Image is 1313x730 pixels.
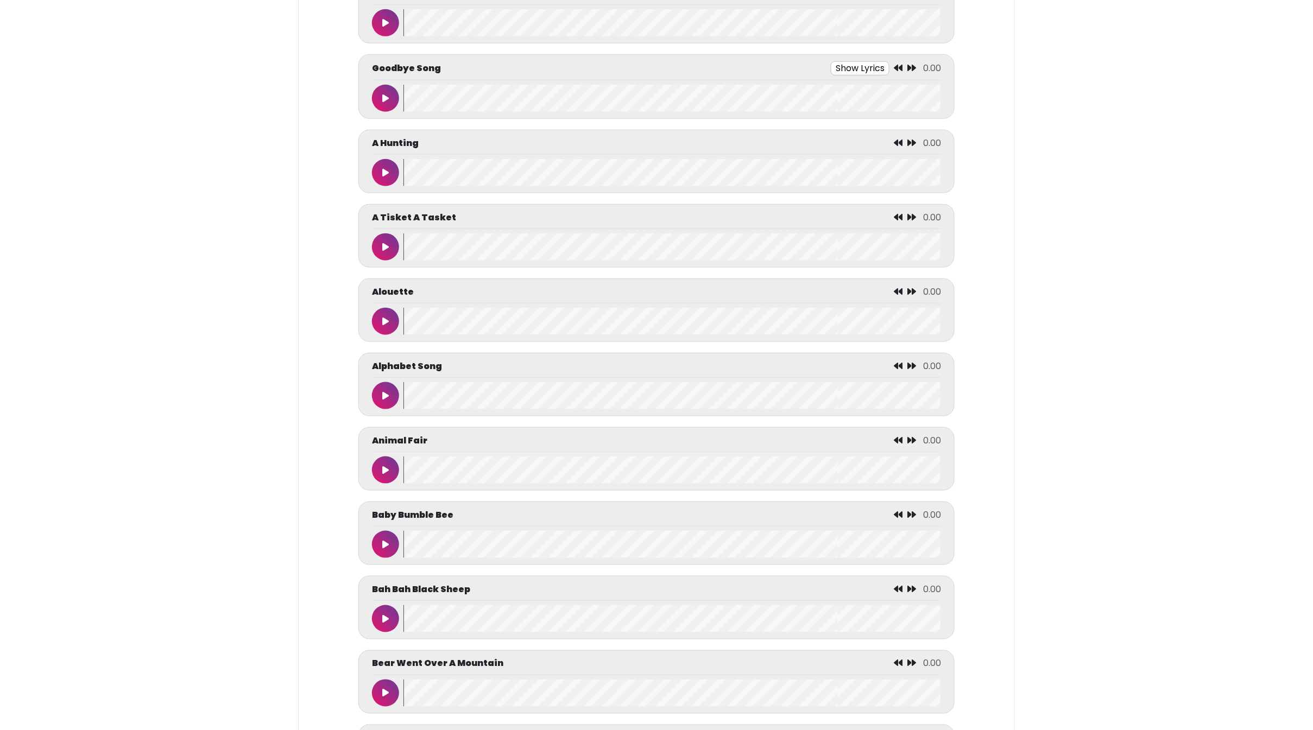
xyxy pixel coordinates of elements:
[923,360,941,372] span: 0.00
[923,285,941,298] span: 0.00
[372,62,441,75] p: Goodbye Song
[923,137,941,149] span: 0.00
[372,434,427,447] p: Animal Fair
[372,137,419,150] p: A Hunting
[372,211,456,224] p: A Tisket A Tasket
[923,583,941,595] span: 0.00
[923,657,941,670] span: 0.00
[923,509,941,521] span: 0.00
[372,285,414,299] p: Alouette
[372,509,453,522] p: Baby Bumble Bee
[831,61,889,75] button: Show Lyrics
[923,434,941,447] span: 0.00
[372,360,442,373] p: Alphabet Song
[372,583,470,596] p: Bah Bah Black Sheep
[923,62,941,74] span: 0.00
[923,211,941,224] span: 0.00
[372,657,503,670] p: Bear Went Over A Mountain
